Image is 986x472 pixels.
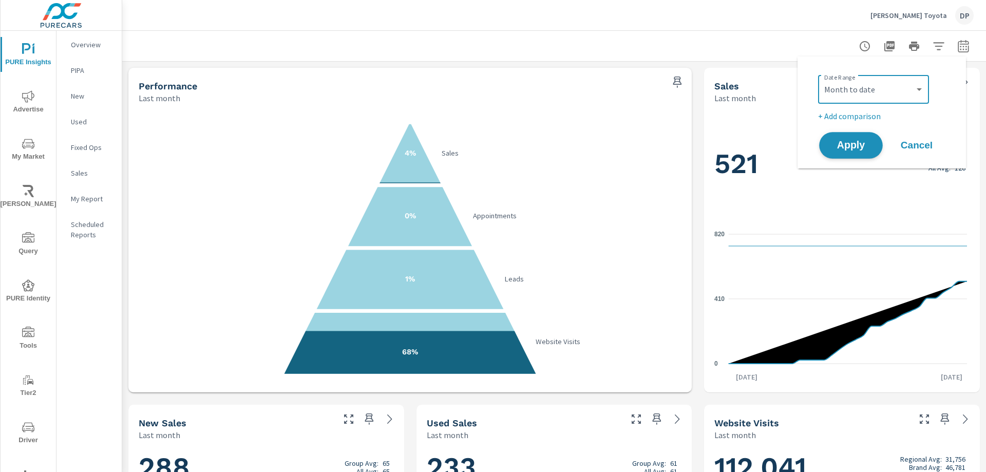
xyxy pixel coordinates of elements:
p: + Add comparison [818,110,950,122]
p: Fixed Ops [71,142,113,153]
a: See more details in report [957,411,974,427]
p: [DATE] [729,372,765,382]
p: PIPA [71,65,113,75]
span: Apply [830,141,872,150]
p: Group Avg: [632,459,666,467]
a: See more details in report [382,411,398,427]
button: Apply [819,132,883,159]
span: Tools [4,327,53,352]
text: 0% [405,211,416,220]
h5: Website Visits [714,418,779,428]
span: Tier2 [4,374,53,399]
text: 820 [714,231,725,238]
p: Last month [139,429,180,441]
span: My Market [4,138,53,163]
div: My Report [56,191,122,206]
span: PURE Insights [4,43,53,68]
text: 4% [405,148,416,158]
p: Sales [71,168,113,178]
div: Scheduled Reports [56,217,122,242]
h1: 521 [714,146,970,181]
div: Fixed Ops [56,140,122,155]
span: [PERSON_NAME] [4,185,53,210]
div: New [56,88,122,104]
h5: Sales [714,81,739,91]
p: Brand Avg: [909,463,942,471]
div: Used [56,114,122,129]
p: Last month [139,92,180,104]
span: Save this to your personalized report [649,411,665,427]
span: Save this to your personalized report [937,411,953,427]
span: Advertise [4,90,53,116]
p: 61 [670,459,677,467]
text: 0 [714,360,718,367]
h5: Performance [139,81,197,91]
span: Save this to your personalized report [361,411,377,427]
p: New [71,91,113,101]
div: Sales [56,165,122,181]
p: Scheduled Reports [71,219,113,240]
text: 68% [402,347,418,356]
p: 31,756 [945,455,965,463]
div: Overview [56,37,122,52]
button: "Export Report to PDF" [879,36,900,56]
button: Select Date Range [953,36,974,56]
text: Sales [442,148,459,158]
h5: New Sales [139,418,186,428]
button: Make Fullscreen [628,411,644,427]
p: Last month [714,92,756,104]
p: My Report [71,194,113,204]
p: [DATE] [934,372,970,382]
span: Query [4,232,53,257]
text: 410 [714,295,725,303]
span: Cancel [896,141,937,150]
p: 126 [955,164,965,172]
div: PIPA [56,63,122,78]
button: Apply Filters [928,36,949,56]
p: 65 [383,459,390,467]
button: Make Fullscreen [340,411,357,427]
span: Driver [4,421,53,446]
p: Last month [427,429,468,441]
button: Print Report [904,36,924,56]
p: [PERSON_NAME] Toyota [870,11,947,20]
p: Regional Avg: [900,455,942,463]
p: Last month [714,429,756,441]
p: Used [71,117,113,127]
p: Overview [71,40,113,50]
div: DP [955,6,974,25]
span: Save this to your personalized report [669,74,686,90]
text: Website Visits [536,337,581,346]
span: PURE Identity [4,279,53,305]
p: Group Avg: [345,459,378,467]
text: Appointments [473,211,517,220]
p: 46,781 [945,463,965,471]
button: Cancel [886,133,947,158]
text: 1% [405,274,415,284]
h5: Used Sales [427,418,477,428]
button: Make Fullscreen [916,411,933,427]
p: All Avg: [928,164,951,172]
text: Leads [504,274,524,284]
